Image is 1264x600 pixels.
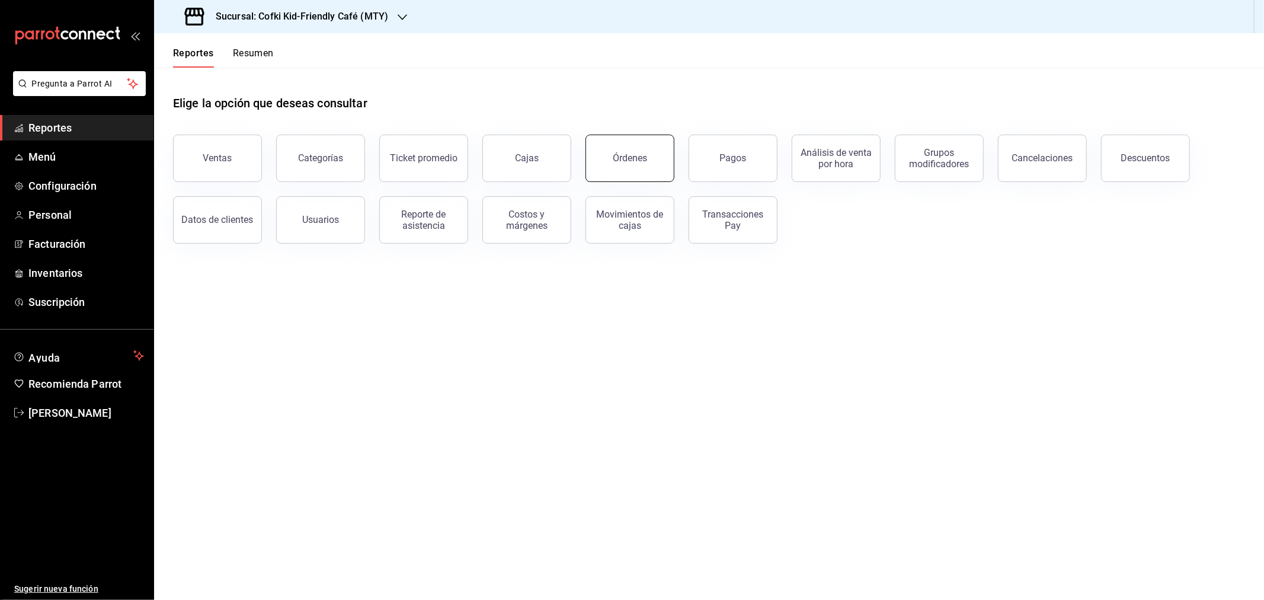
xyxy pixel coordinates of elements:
[173,94,367,112] h1: Elige la opción que deseas consultar
[182,214,254,225] div: Datos de clientes
[302,214,339,225] div: Usuarios
[799,147,873,170] div: Análisis de venta por hora
[689,196,777,244] button: Transacciones Pay
[1121,152,1170,164] div: Descuentos
[387,209,460,231] div: Reporte de asistencia
[14,583,144,595] span: Sugerir nueva función
[482,196,571,244] button: Costos y márgenes
[28,120,144,136] span: Reportes
[28,236,144,252] span: Facturación
[1101,135,1190,182] button: Descuentos
[379,135,468,182] button: Ticket promedio
[585,196,674,244] button: Movimientos de cajas
[130,31,140,40] button: open_drawer_menu
[903,147,976,170] div: Grupos modificadores
[895,135,984,182] button: Grupos modificadores
[28,376,144,392] span: Recomienda Parrot
[203,152,232,164] div: Ventas
[32,78,127,90] span: Pregunta a Parrot AI
[173,47,214,68] button: Reportes
[28,294,144,310] span: Suscripción
[1012,152,1073,164] div: Cancelaciones
[28,149,144,165] span: Menú
[28,207,144,223] span: Personal
[233,47,274,68] button: Resumen
[206,9,388,24] h3: Sucursal: Cofki Kid-Friendly Café (MTY)
[298,152,343,164] div: Categorías
[276,135,365,182] button: Categorías
[593,209,667,231] div: Movimientos de cajas
[173,196,262,244] button: Datos de clientes
[13,71,146,96] button: Pregunta a Parrot AI
[28,349,129,363] span: Ayuda
[998,135,1087,182] button: Cancelaciones
[173,135,262,182] button: Ventas
[689,135,777,182] button: Pagos
[276,196,365,244] button: Usuarios
[613,152,647,164] div: Órdenes
[28,405,144,421] span: [PERSON_NAME]
[696,209,770,231] div: Transacciones Pay
[515,152,539,164] div: Cajas
[8,86,146,98] a: Pregunta a Parrot AI
[792,135,881,182] button: Análisis de venta por hora
[482,135,571,182] button: Cajas
[585,135,674,182] button: Órdenes
[28,178,144,194] span: Configuración
[390,152,457,164] div: Ticket promedio
[490,209,564,231] div: Costos y márgenes
[720,152,747,164] div: Pagos
[173,47,274,68] div: navigation tabs
[379,196,468,244] button: Reporte de asistencia
[28,265,144,281] span: Inventarios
